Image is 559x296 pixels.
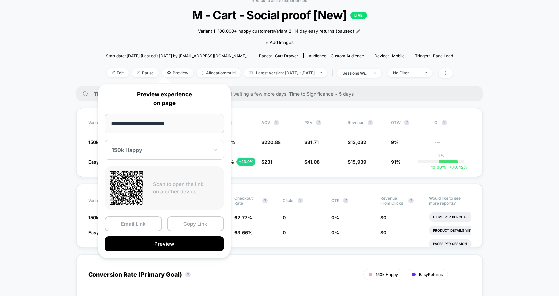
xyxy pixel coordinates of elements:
button: ? [185,272,191,277]
button: ? [316,120,321,125]
span: Custom Audience [331,53,364,58]
div: sessions with impression [342,71,369,76]
p: Scan to open the link on another device [153,181,219,196]
p: | [440,158,442,163]
button: ? [298,198,303,203]
p: Would like to see more reports? [429,196,471,206]
span: M - Cart - Social proof [New] [123,8,435,22]
span: 0 [383,215,386,220]
span: $ [380,215,386,220]
p: LIVE [350,12,367,19]
span: 150k Happy [376,272,398,277]
span: Variation [88,196,125,206]
span: $ [261,159,272,165]
span: Variant 1: 100,000+ happy customersVariant 2: 14 day easy returns (paused) [198,28,354,35]
span: 220.88 [264,139,281,145]
span: 91% [391,159,401,165]
span: There are still no statistically significant results. We recommend waiting a few more days . Time... [94,91,469,97]
span: 9% [391,139,399,145]
span: CTR [331,198,340,203]
span: $ [348,159,366,165]
span: Pause [132,68,159,77]
span: Latest Version: [DATE] - [DATE] [244,68,327,77]
span: 15,939 [351,159,366,165]
li: Product Details Views Rate [429,226,490,235]
img: calendar [249,71,253,74]
span: mobile [392,53,405,58]
span: 63.66 % [234,230,253,235]
span: $ [304,139,319,145]
span: Device: [369,53,410,58]
span: 31.71 [307,139,319,145]
span: -10.00 % [429,165,446,170]
button: ? [274,120,279,125]
button: ? [404,120,409,125]
div: Pages: [259,53,298,58]
img: end [320,72,322,73]
span: $ [304,159,320,165]
span: EasyReturns [419,272,443,277]
img: end [425,72,427,73]
span: Variation [88,120,125,125]
span: Preview [162,68,193,77]
span: | [330,68,337,78]
span: AOV [261,120,270,125]
span: EasyReturns [88,230,117,235]
span: PSV [304,120,313,125]
div: Audience: [309,53,364,58]
button: Copy Link [167,216,224,231]
img: end [137,71,140,74]
button: ? [343,198,348,203]
li: Items Per Purchase [429,212,474,222]
span: 70.42 % [446,165,467,170]
span: Checkout Rate [234,196,259,206]
span: 150k Happy [88,215,114,220]
button: ? [262,198,268,203]
span: Page Load [433,53,453,58]
button: ? [408,198,414,203]
span: EasyReturns [88,159,117,165]
button: ? [442,120,447,125]
span: 0 [283,230,286,235]
p: Preview experience on page [105,90,224,107]
span: 13,032 [351,139,366,145]
span: 0 % [331,215,339,220]
span: 0 % [331,230,339,235]
img: end [374,72,376,74]
span: $ [348,139,366,145]
span: Edit [107,68,129,77]
span: CI [434,120,471,125]
span: 0 [383,230,386,235]
div: No Filter [393,70,420,75]
span: 62.77 % [234,215,252,220]
span: OTW [391,120,428,125]
button: Preview [105,236,224,251]
button: Email Link [105,216,162,231]
span: $ [261,139,281,145]
p: 0% [438,153,444,158]
li: Pages Per Session [429,239,471,248]
span: $ [380,230,386,235]
span: Clicks [283,198,294,203]
span: + Add Images [265,40,294,45]
span: Revenue [348,120,364,125]
span: Allocation: multi [197,68,241,77]
span: 0 [283,215,286,220]
span: Start date: [DATE] (Last edit [DATE] by [EMAIL_ADDRESS][DOMAIN_NAME]) [106,53,248,58]
span: 41.08 [307,159,320,165]
span: cart drawer [275,53,298,58]
div: + 23.9 % [237,158,255,166]
img: rebalance [202,71,204,75]
span: + [449,165,452,170]
button: ? [368,120,373,125]
span: 150k Happy [88,139,114,145]
div: Trigger: [415,53,453,58]
img: edit [112,71,115,74]
span: --- [434,140,471,145]
span: 231 [264,159,272,165]
span: Revenue From Clicks [380,196,405,206]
